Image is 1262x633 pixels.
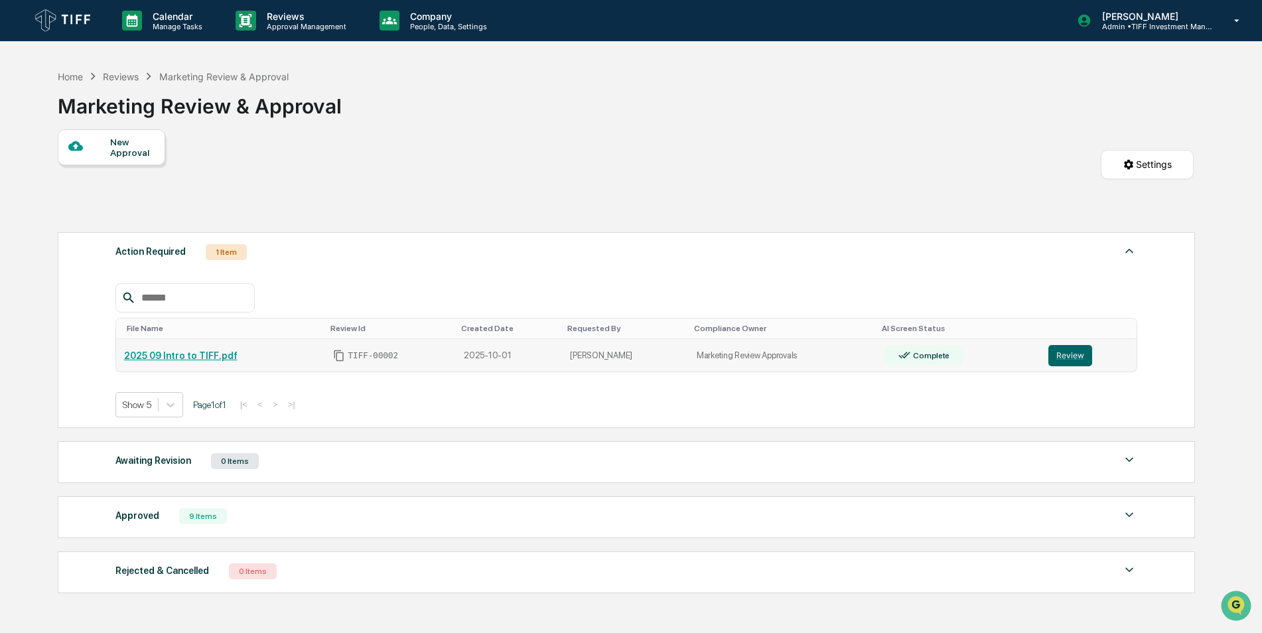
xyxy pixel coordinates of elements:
[689,339,877,372] td: Marketing Review Approvals
[1048,345,1129,366] a: Review
[1048,345,1092,366] button: Review
[910,351,949,360] div: Complete
[32,6,96,35] img: logo
[58,71,83,82] div: Home
[206,244,247,260] div: 1 Item
[8,187,89,211] a: 🔎Data Lookup
[1091,11,1215,22] p: [PERSON_NAME]
[115,243,186,260] div: Action Required
[236,399,251,410] button: |<
[96,169,107,179] div: 🗄️
[461,324,557,333] div: Toggle SortBy
[882,324,1034,333] div: Toggle SortBy
[283,399,299,410] button: >|
[229,563,277,579] div: 0 Items
[179,508,227,524] div: 9 Items
[132,225,161,235] span: Pylon
[269,399,282,410] button: >
[253,399,267,410] button: <
[1051,324,1132,333] div: Toggle SortBy
[1121,243,1137,259] img: caret
[333,350,345,362] span: Copy Id
[115,562,209,579] div: Rejected & Cancelled
[567,324,683,333] div: Toggle SortBy
[142,11,209,22] p: Calendar
[13,169,24,179] div: 🖐️
[13,28,242,49] p: How can we help?
[399,22,494,31] p: People, Data, Settings
[1101,150,1194,179] button: Settings
[193,399,226,410] span: Page 1 of 1
[1121,452,1137,468] img: caret
[256,11,353,22] p: Reviews
[91,162,170,186] a: 🗄️Attestations
[226,105,242,121] button: Start new chat
[45,115,168,125] div: We're available if you need us!
[562,339,688,372] td: [PERSON_NAME]
[127,324,320,333] div: Toggle SortBy
[13,194,24,204] div: 🔎
[159,71,289,82] div: Marketing Review & Approval
[694,324,872,333] div: Toggle SortBy
[1121,507,1137,523] img: caret
[456,339,562,372] td: 2025-10-01
[115,452,191,469] div: Awaiting Revision
[8,162,91,186] a: 🖐️Preclearance
[27,167,86,180] span: Preclearance
[115,507,159,524] div: Approved
[1121,562,1137,578] img: caret
[1091,22,1215,31] p: Admin • TIFF Investment Management
[124,350,238,361] a: 2025 09 Intro to TIFF.pdf
[13,102,37,125] img: 1746055101610-c473b297-6a78-478c-a979-82029cc54cd1
[1220,589,1255,625] iframe: Open customer support
[27,192,84,206] span: Data Lookup
[142,22,209,31] p: Manage Tasks
[109,167,165,180] span: Attestations
[348,350,398,361] span: TIFF-00002
[330,324,451,333] div: Toggle SortBy
[256,22,353,31] p: Approval Management
[45,102,218,115] div: Start new chat
[399,11,494,22] p: Company
[58,84,342,118] div: Marketing Review & Approval
[94,224,161,235] a: Powered byPylon
[110,137,155,158] div: New Approval
[211,453,259,469] div: 0 Items
[103,71,139,82] div: Reviews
